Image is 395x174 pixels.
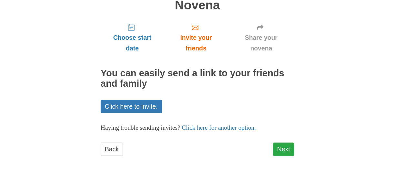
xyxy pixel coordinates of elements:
a: Share your novena [228,18,294,57]
span: Choose start date [107,32,157,54]
h2: You can easily send a link to your friends and family [101,68,294,89]
a: Click here for another option. [182,124,256,131]
a: Back [101,143,123,156]
a: Next [273,143,294,156]
a: Click here to invite. [101,100,162,113]
span: Invite your friends [170,32,222,54]
span: Having trouble sending invites? [101,124,180,131]
span: Share your novena [235,32,288,54]
a: Choose start date [101,18,164,57]
a: Invite your friends [164,18,228,57]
